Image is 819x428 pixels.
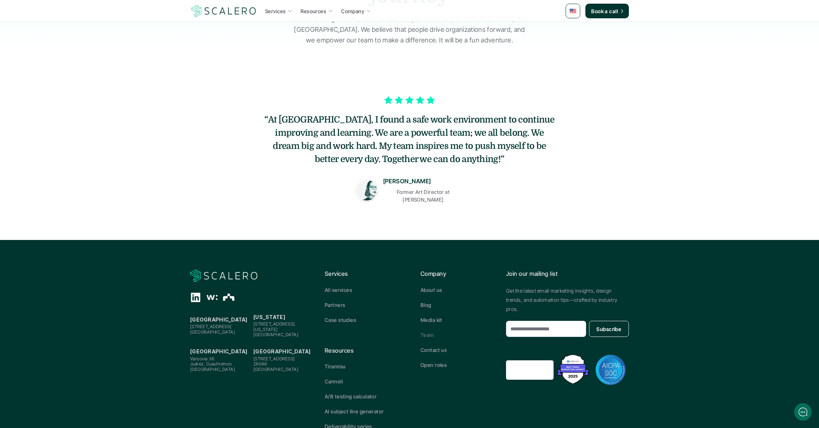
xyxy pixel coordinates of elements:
img: Scalero company logo for dark backgrounds [190,269,257,283]
a: Blog [420,301,494,309]
img: Scalero company logo [190,4,257,18]
a: All services [325,286,399,294]
span: Juárez, Cuauhtémoc [190,361,232,367]
p: [PERSON_NAME] [383,177,431,186]
a: Media kit [420,316,494,324]
p: Services [265,7,286,15]
img: Best Email Marketing Agency 2025 - Recognized by Mailmodo [555,353,591,386]
p: Team [420,331,434,339]
p: Open roles [420,361,447,369]
p: A/B testing calculator [325,393,377,400]
a: Case studies [325,316,399,324]
p: Blog [420,301,431,309]
button: Subscribe [589,321,629,337]
p: Tiramisu [325,363,346,370]
a: Book a call [585,4,629,18]
h5: “At [GEOGRAPHIC_DATA], I found a safe work environment to continue improving and learning. We are... [263,113,556,166]
img: AICPA SOC badge [595,354,626,385]
span: New conversation [47,101,88,107]
a: Tiramisu [325,363,399,370]
a: Scalero company logo for dark backgrounds [190,269,257,282]
span: [STREET_ADDRESS] [190,324,232,329]
span: [US_STATE][GEOGRAPHIC_DATA] [253,327,298,337]
span: Varsovia 36 [190,356,214,361]
div: Wellfound [207,292,218,303]
p: Get the latest email marketing insights, design trends, and automation tips—crafted by industry p... [506,286,629,314]
p: Contact us [420,346,447,354]
p: Company [420,269,494,279]
p: Case studies [325,316,356,324]
h1: Hi! Welcome to [GEOGRAPHIC_DATA]. [11,35,135,47]
p: Resources [301,7,326,15]
p: We are looking for bold, diverse talent to join us in the [GEOGRAPHIC_DATA] and [GEOGRAPHIC_DATA]... [291,14,528,45]
iframe: gist-messenger-bubble-iframe [794,403,812,421]
p: Former Art Director at [PERSON_NAME] [383,188,464,203]
p: Media kit [420,316,442,324]
strong: [US_STATE] [253,314,285,320]
a: Open roles [420,361,494,369]
p: Services [325,269,399,279]
strong: [GEOGRAPHIC_DATA] [190,348,248,354]
span: [GEOGRAPHIC_DATA] [190,329,235,335]
p: Join our mailing list [506,269,629,279]
span: 28046 [GEOGRAPHIC_DATA] [253,361,298,372]
p: About us [420,286,442,294]
button: New conversation [11,97,135,112]
a: Cannoli [325,378,399,385]
p: Resources [325,346,399,356]
p: Subscribe [596,325,621,333]
p: Cannoli [325,378,343,385]
a: A/B testing calculator [325,393,399,400]
a: Team [420,331,494,339]
a: Partners [325,301,399,309]
div: Linkedin [190,292,201,303]
span: [STREET_ADDRESS] [253,356,295,361]
div: The Org [223,292,234,303]
p: AI subject line generator [325,408,384,415]
a: Contact us [420,346,494,354]
strong: [GEOGRAPHIC_DATA] [253,348,311,354]
p: All services [325,286,352,294]
h2: Let us know if we can help with lifecycle marketing. [11,49,135,84]
a: AI subject line generator [325,408,399,415]
strong: [GEOGRAPHIC_DATA] [190,316,248,323]
span: We run on Gist [61,256,93,260]
p: Company [341,7,364,15]
a: About us [420,286,494,294]
span: [GEOGRAPHIC_DATA] [190,367,235,372]
p: Partners [325,301,345,309]
p: Book a call [591,7,618,15]
span: [STREET_ADDRESS] [253,321,295,327]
